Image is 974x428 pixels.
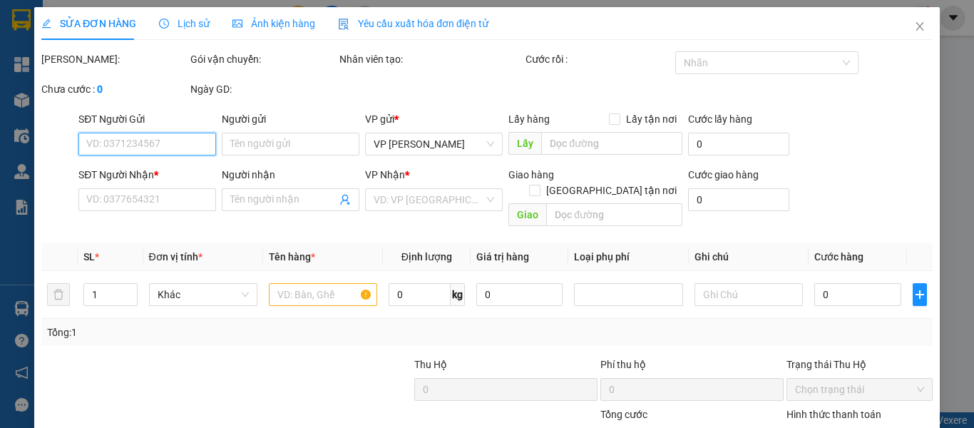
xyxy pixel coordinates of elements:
span: clock-circle [159,19,169,29]
span: [GEOGRAPHIC_DATA] tận nơi [540,183,682,198]
span: Đơn vị tính [148,251,202,263]
span: Định lượng [401,251,452,263]
span: Chọn trạng thái [795,379,924,400]
label: Hình thức thanh toán [786,409,881,420]
div: Người gửi [222,111,359,127]
span: Ảnh kiện hàng [232,18,315,29]
button: Close [900,7,940,47]
button: plus [912,283,927,306]
img: icon [338,19,349,30]
div: Cước rồi : [526,51,672,67]
div: SĐT Người Gửi [78,111,216,127]
span: kg [450,283,464,306]
span: Cước hàng [814,251,863,263]
span: plus [913,289,926,300]
div: Người nhận [222,167,359,183]
div: Phí thu hộ [600,357,784,378]
div: Chưa cước : [41,81,188,97]
span: edit [41,19,51,29]
div: VP gửi [365,111,503,127]
input: VD: Bàn, Ghế [269,283,377,306]
div: Tổng: 1 [47,325,377,340]
div: Ngày GD: [190,81,337,97]
input: Dọc đường [541,132,682,155]
span: Giá trị hàng [476,251,528,263]
b: Phiếu giao hàng [135,91,267,109]
span: Khác [157,284,248,305]
span: Lịch sử [159,18,210,29]
img: logo.jpg [18,18,89,89]
input: Cước giao hàng [687,188,789,211]
span: VP Hồ Chí Minh [374,133,494,155]
span: close [914,21,926,32]
span: Tên hàng [269,251,315,263]
b: Hồng Đức Express [125,16,277,34]
span: VP Nhận [365,169,405,180]
span: Giao [508,203,546,226]
th: Ghi chú [688,243,808,271]
input: Ghi Chú [694,283,802,306]
th: Loại phụ phí [568,243,688,271]
li: Hotline: 0786454126 [79,71,324,88]
span: Yêu cầu xuất hóa đơn điện tử [338,18,488,29]
span: Lấy hàng [508,113,550,125]
input: Cước lấy hàng [687,133,789,156]
div: SĐT Người Nhận [78,167,216,183]
div: Trạng thái Thu Hộ [786,357,933,372]
span: user-add [339,194,351,205]
span: Lấy tận nơi [620,111,682,127]
span: Tổng cước [600,409,647,420]
label: Cước giao hàng [687,169,758,180]
input: Dọc đường [546,203,682,226]
span: Thu Hộ [414,359,446,370]
span: Lấy [508,132,541,155]
span: SỬA ĐƠN HÀNG [41,18,136,29]
span: picture [232,19,242,29]
span: Giao hàng [508,169,554,180]
div: Nhân viên tạo: [339,51,523,67]
div: [PERSON_NAME]: [41,51,188,67]
li: Tổng kho TTC [PERSON_NAME], Đường 10, [PERSON_NAME], Dĩ An [79,35,324,71]
div: Gói vận chuyển: [190,51,337,67]
span: SL [83,251,95,263]
label: Cước lấy hàng [687,113,752,125]
b: 0 [97,83,103,95]
button: delete [47,283,70,306]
